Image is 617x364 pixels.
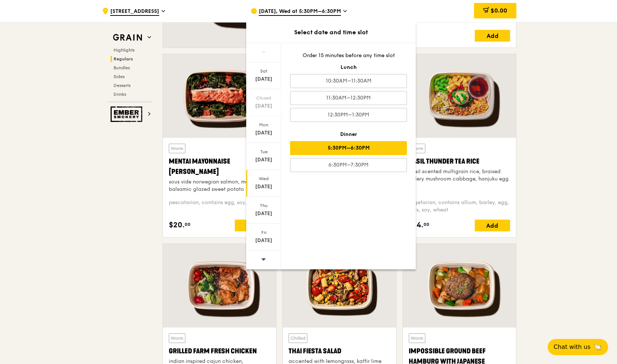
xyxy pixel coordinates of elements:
img: Grain web logo [111,31,144,44]
span: $20. [169,220,185,231]
div: Tue [247,149,280,155]
div: Mentai Mayonnaise [PERSON_NAME] [169,156,270,177]
span: Drinks [114,92,126,97]
div: Warm [169,144,185,153]
div: Warm [409,333,425,343]
div: Thai Fiesta Salad [289,346,390,356]
img: Ember Smokery web logo [111,106,144,122]
span: Bundles [114,65,130,70]
div: vegetarian, contains allium, barley, egg, nuts, soy, wheat [409,199,510,214]
div: 11:30AM–12:30PM [290,91,407,105]
span: [DATE], Wed at 5:30PM–6:30PM [259,8,341,16]
div: [DATE] [247,156,280,164]
span: $0.00 [491,7,507,14]
div: [DATE] [247,102,280,110]
div: Lunch [290,64,407,71]
div: sous vide norwegian salmon, mentaiko, balsamic glazed sweet potato [169,178,270,193]
div: Sat [247,68,280,74]
div: Grilled Farm Fresh Chicken [169,346,270,356]
div: Add [235,220,270,231]
div: Chilled [289,333,307,343]
div: Order 15 minutes before any time slot [290,52,407,59]
div: basil scented multigrain rice, braised celery mushroom cabbage, hanjuku egg [409,168,510,183]
div: Warm [409,144,425,153]
span: Chat with us [554,343,590,351]
div: 5:30PM–6:30PM [290,141,407,155]
div: Fri [247,230,280,235]
span: [STREET_ADDRESS] [110,8,159,16]
div: [DATE] [247,210,280,217]
div: Warm [169,333,185,343]
span: 00 [185,221,191,227]
span: Regulars [114,56,133,62]
div: [DATE] [247,183,280,190]
div: Dinner [290,131,407,138]
div: Thu [247,203,280,209]
div: 10:30AM–11:30AM [290,74,407,88]
span: Sides [114,74,125,79]
div: Add [475,30,510,42]
div: Closed [247,95,280,101]
div: pescatarian, contains egg, soy, wheat [169,199,270,214]
span: 🦙 [593,343,602,351]
div: Add [475,220,510,231]
span: Highlights [114,48,135,53]
div: Mon [247,122,280,128]
button: Chat with us🦙 [548,339,608,355]
div: [DATE] [247,129,280,137]
span: $14. [409,220,423,231]
div: 6:30PM–7:30PM [290,158,407,172]
div: [DATE] [247,237,280,244]
div: Select date and time slot [246,28,416,37]
div: Basil Thunder Tea Rice [409,156,510,167]
div: Wed [247,176,280,182]
span: Desserts [114,83,130,88]
div: 12:30PM–1:30PM [290,108,407,122]
span: 00 [423,221,429,227]
div: [DATE] [247,76,280,83]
